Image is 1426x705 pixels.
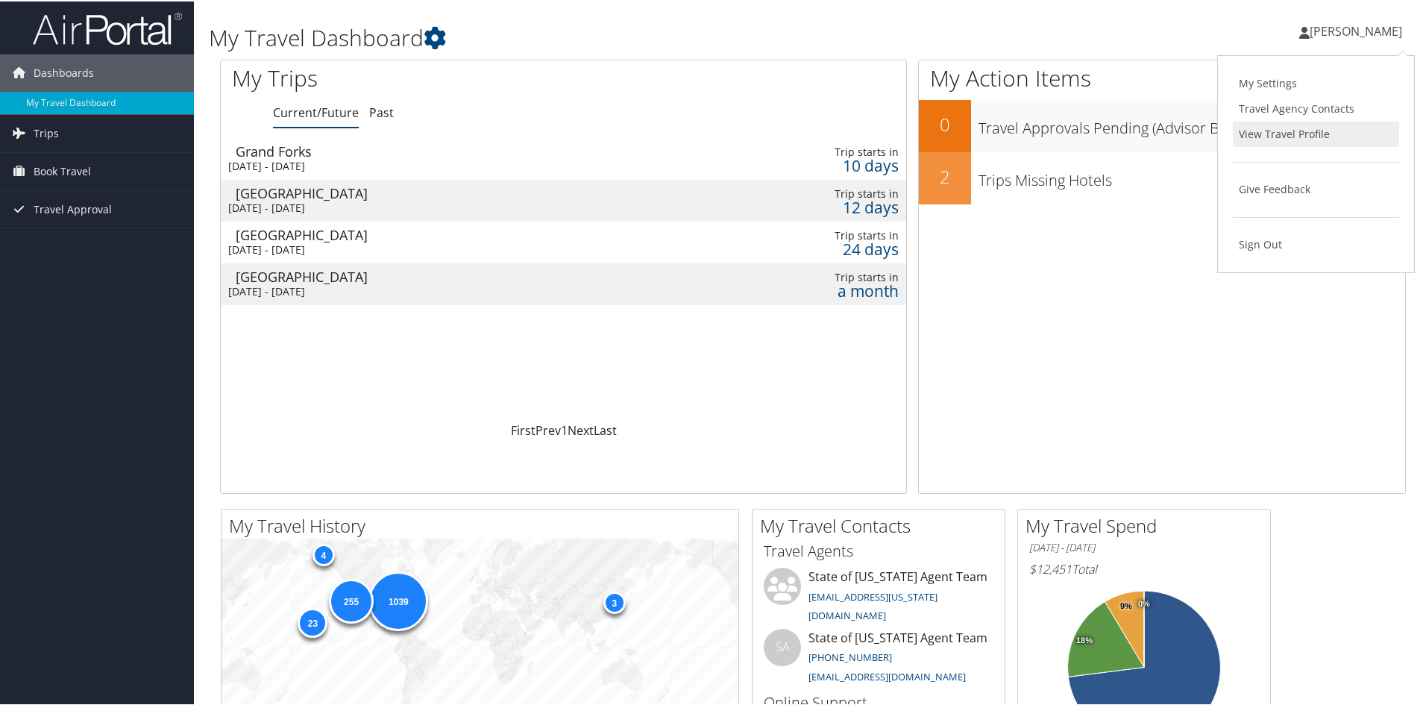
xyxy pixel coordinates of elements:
div: Trip starts in [753,186,899,199]
div: [DATE] - [DATE] [228,242,663,255]
div: 10 days [753,157,899,171]
div: 1039 [368,570,428,630]
div: 4 [312,542,334,565]
h6: Total [1029,560,1259,576]
a: Current/Future [273,103,359,119]
h2: 2 [919,163,971,188]
h6: [DATE] - [DATE] [1029,539,1259,554]
div: 12 days [753,199,899,213]
h3: Travel Agents [764,539,993,560]
a: Next [568,421,594,437]
a: [PHONE_NUMBER] [808,649,892,662]
div: 255 [329,577,374,622]
tspan: 9% [1120,601,1132,610]
div: [GEOGRAPHIC_DATA] [236,227,670,240]
div: [GEOGRAPHIC_DATA] [236,185,670,198]
tspan: 18% [1076,635,1093,644]
span: $12,451 [1029,560,1072,576]
h3: Travel Approvals Pending (Advisor Booked) [979,109,1405,137]
a: Past [369,103,394,119]
div: Trip starts in [753,269,899,283]
a: Sign Out [1233,231,1399,256]
div: Grand Forks [236,143,670,157]
h1: My Travel Dashboard [209,21,1014,52]
div: Trip starts in [753,144,899,157]
div: SA [764,627,801,665]
div: [DATE] - [DATE] [228,158,663,172]
span: Travel Approval [34,189,112,227]
a: Travel Agency Contacts [1233,95,1399,120]
h2: My Travel Contacts [760,512,1005,537]
li: State of [US_STATE] Agent Team [756,566,1001,627]
a: 1 [561,421,568,437]
a: Prev [535,421,561,437]
a: Last [594,421,617,437]
div: [DATE] - [DATE] [228,283,663,297]
a: My Settings [1233,69,1399,95]
div: 23 [298,607,327,636]
div: 24 days [753,241,899,254]
div: 3 [603,590,625,612]
h3: Trips Missing Hotels [979,161,1405,189]
div: a month [753,283,899,296]
a: 0Travel Approvals Pending (Advisor Booked) [919,98,1405,151]
tspan: 0% [1138,598,1150,607]
span: Dashboards [34,53,94,90]
a: Give Feedback [1233,175,1399,201]
h1: My Action Items [919,61,1405,93]
h2: 0 [919,110,971,136]
a: [EMAIL_ADDRESS][DOMAIN_NAME] [808,668,966,682]
span: Trips [34,113,59,151]
h2: My Travel History [229,512,738,537]
span: [PERSON_NAME] [1310,22,1402,38]
a: View Travel Profile [1233,120,1399,145]
a: First [511,421,535,437]
a: [EMAIL_ADDRESS][US_STATE][DOMAIN_NAME] [808,589,937,621]
h1: My Trips [232,61,609,93]
a: 2Trips Missing Hotels [919,151,1405,203]
li: State of [US_STATE] Agent Team [756,627,1001,689]
h2: My Travel Spend [1025,512,1270,537]
div: Trip starts in [753,228,899,241]
a: [PERSON_NAME] [1299,7,1417,52]
div: [DATE] - [DATE] [228,200,663,213]
div: [GEOGRAPHIC_DATA] [236,269,670,282]
img: airportal-logo.png [33,10,182,45]
span: Book Travel [34,151,91,189]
